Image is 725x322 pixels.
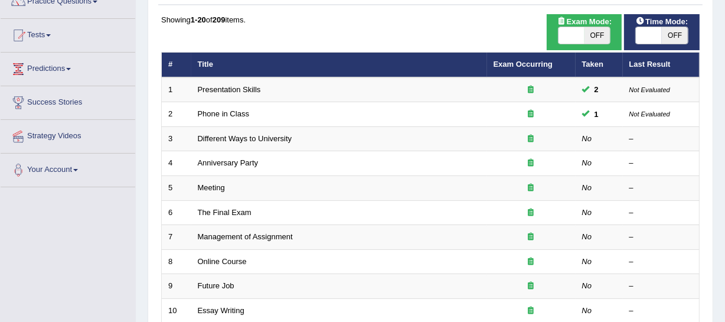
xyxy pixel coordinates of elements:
div: Showing of items. [161,14,700,25]
a: Anniversary Party [198,158,259,167]
span: Time Mode: [631,15,693,28]
small: Not Evaluated [629,86,670,93]
td: 2 [162,102,191,127]
a: Success Stories [1,86,135,116]
div: – [629,183,693,194]
td: 8 [162,249,191,274]
div: Exam occurring question [494,183,569,194]
div: Exam occurring question [494,134,569,145]
span: OFF [662,27,688,44]
b: 1-20 [191,15,206,24]
em: No [582,183,592,192]
div: – [629,232,693,243]
div: – [629,134,693,145]
a: Your Account [1,154,135,183]
div: – [629,256,693,268]
em: No [582,232,592,241]
em: No [582,257,592,266]
span: OFF [584,27,610,44]
a: Exam Occurring [494,60,553,69]
a: Online Course [198,257,247,266]
span: You can still take this question [590,108,603,121]
a: The Final Exam [198,208,252,217]
td: 6 [162,200,191,225]
td: 1 [162,77,191,102]
div: – [629,158,693,169]
div: Exam occurring question [494,256,569,268]
td: 9 [162,274,191,299]
div: Exam occurring question [494,281,569,292]
td: 3 [162,126,191,151]
div: Exam occurring question [494,84,569,96]
a: Management of Assignment [198,232,293,241]
th: Last Result [623,53,700,77]
div: Exam occurring question [494,207,569,219]
div: Exam occurring question [494,305,569,317]
div: Exam occurring question [494,109,569,120]
a: Meeting [198,183,225,192]
em: No [582,281,592,290]
div: – [629,207,693,219]
div: Exam occurring question [494,158,569,169]
div: Show exams occurring in exams [547,14,622,50]
a: Presentation Skills [198,85,261,94]
em: No [582,134,592,143]
a: Tests [1,19,135,48]
em: No [582,158,592,167]
td: 7 [162,225,191,250]
b: 209 [213,15,226,24]
div: – [629,281,693,292]
a: Future Job [198,281,234,290]
a: Different Ways to University [198,134,292,143]
span: Exam Mode: [553,15,616,28]
td: 4 [162,151,191,176]
a: Essay Writing [198,306,244,315]
span: You can still take this question [590,83,603,96]
th: Title [191,53,487,77]
small: Not Evaluated [629,110,670,118]
a: Strategy Videos [1,120,135,149]
td: 5 [162,176,191,201]
th: # [162,53,191,77]
th: Taken [576,53,623,77]
a: Predictions [1,53,135,82]
div: – [629,305,693,317]
em: No [582,208,592,217]
div: Exam occurring question [494,232,569,243]
a: Phone in Class [198,109,249,118]
em: No [582,306,592,315]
